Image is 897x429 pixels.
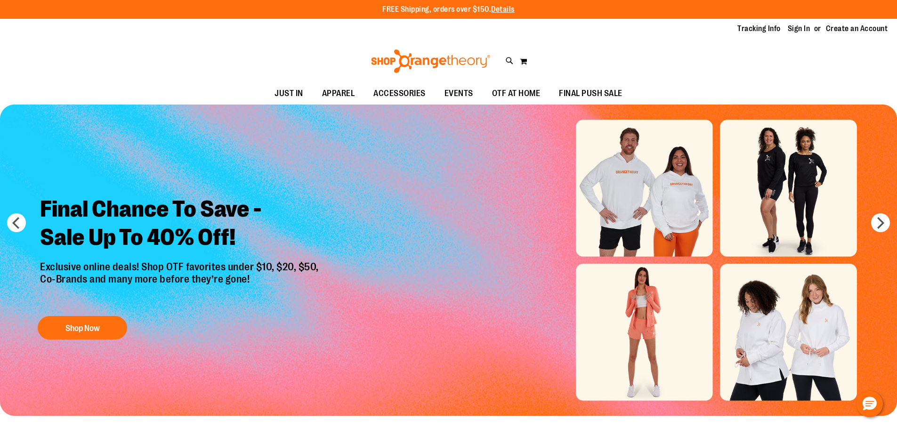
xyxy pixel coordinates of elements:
a: FINAL PUSH SALE [550,83,632,105]
a: Tracking Info [737,24,781,34]
span: OTF AT HOME [492,83,541,104]
a: Final Chance To Save -Sale Up To 40% Off! Exclusive online deals! Shop OTF favorites under $10, $... [33,188,328,345]
button: Hello, have a question? Let’s chat. [857,391,883,417]
a: ACCESSORIES [364,83,435,105]
p: Exclusive online deals! Shop OTF favorites under $10, $20, $50, Co-Brands and many more before th... [33,261,328,307]
span: JUST IN [275,83,303,104]
button: next [871,213,890,232]
img: Shop Orangetheory [370,49,492,73]
a: Create an Account [826,24,888,34]
span: EVENTS [444,83,473,104]
a: APPAREL [313,83,364,105]
a: Details [491,5,515,14]
span: APPAREL [322,83,355,104]
h2: Final Chance To Save - Sale Up To 40% Off! [33,188,328,261]
a: JUST IN [265,83,313,105]
button: prev [7,213,26,232]
p: FREE Shipping, orders over $150. [382,4,515,15]
span: FINAL PUSH SALE [559,83,622,104]
a: OTF AT HOME [483,83,550,105]
a: EVENTS [435,83,483,105]
span: ACCESSORIES [373,83,426,104]
a: Sign In [788,24,810,34]
button: Shop Now [38,316,127,340]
